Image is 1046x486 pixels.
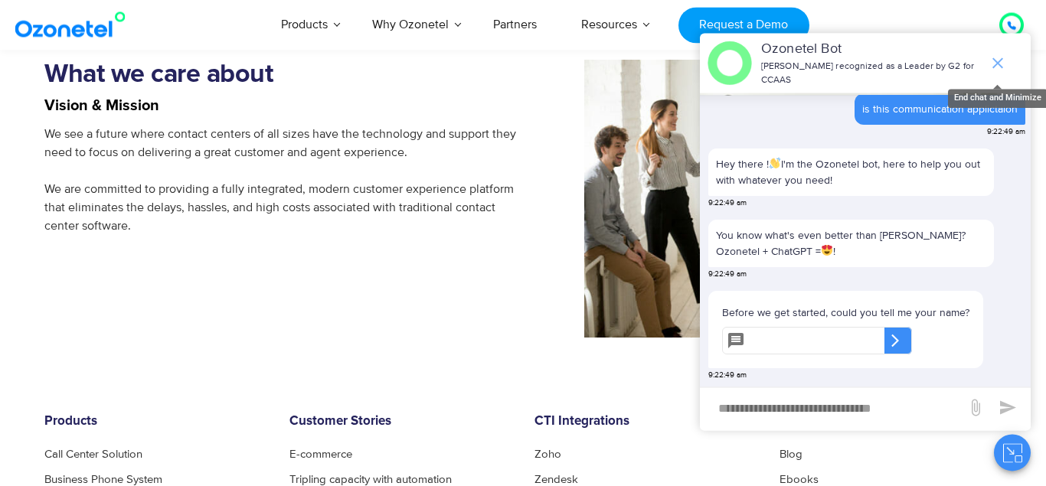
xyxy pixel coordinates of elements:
p: Before we get started, could you tell me your name? [722,305,969,321]
span: 9:22:49 am [708,197,747,209]
a: Call Center Solution [44,448,142,460]
h6: CTI Integrations [534,414,757,429]
p: You know what's even better than [PERSON_NAME]? Ozonetel + ChatGPT = ! [716,227,986,259]
h6: Products [44,414,266,429]
a: Tripling capacity with automation [289,474,452,485]
div: is this communication applictaion [862,101,1018,117]
a: Zendesk [534,474,578,485]
span: end chat or minimize [982,47,1013,78]
a: Request a Demo [678,7,809,43]
p: Hey there ! I'm the Ozonetel bot, here to help you out with whatever you need! [716,156,986,188]
span: 9:22:49 am [708,370,747,381]
button: Close chat [994,434,1031,471]
a: Ebooks [780,474,819,485]
p: [PERSON_NAME] recognized as a Leader by G2 for CCAAS [761,60,981,87]
a: Zoho [534,448,561,460]
span: 9:22:49 am [708,269,747,280]
h5: Vision & Mission [44,98,523,113]
div: new-msg-input [708,395,959,422]
h2: What we care about [44,60,523,90]
img: 😍 [822,245,832,256]
p: Ozonetel Bot [761,39,981,60]
img: header [708,41,752,85]
a: E-commerce [289,448,352,460]
img: 👋 [770,158,780,168]
a: Business Phone System [44,474,162,485]
h6: Customer Stories [289,414,512,429]
span: We see a future where contact centers of all sizes have the technology and support they need to f... [44,126,516,233]
span: 9:22:49 am [987,126,1025,138]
